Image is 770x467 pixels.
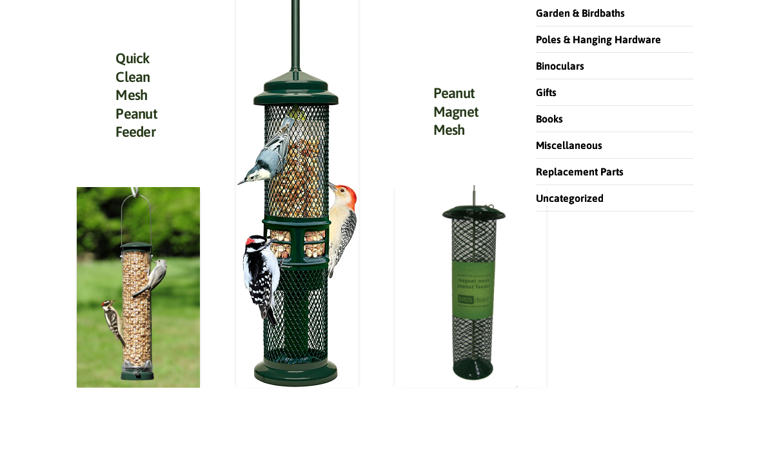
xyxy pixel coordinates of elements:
a: Gifts [536,86,557,98]
a: Quick Clean Mesh Peanut Feeder [115,50,157,140]
a: Peanut Magnet Mesh [433,84,479,138]
a: Poles & Hanging Hardware [536,34,661,45]
a: Replacement Parts [536,166,624,177]
a: Garden & Birdbaths [536,7,625,19]
a: Miscellaneous [536,139,602,151]
a: Books [536,113,563,124]
a: Binoculars [536,60,584,72]
a: Uncategorized [536,192,604,204]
